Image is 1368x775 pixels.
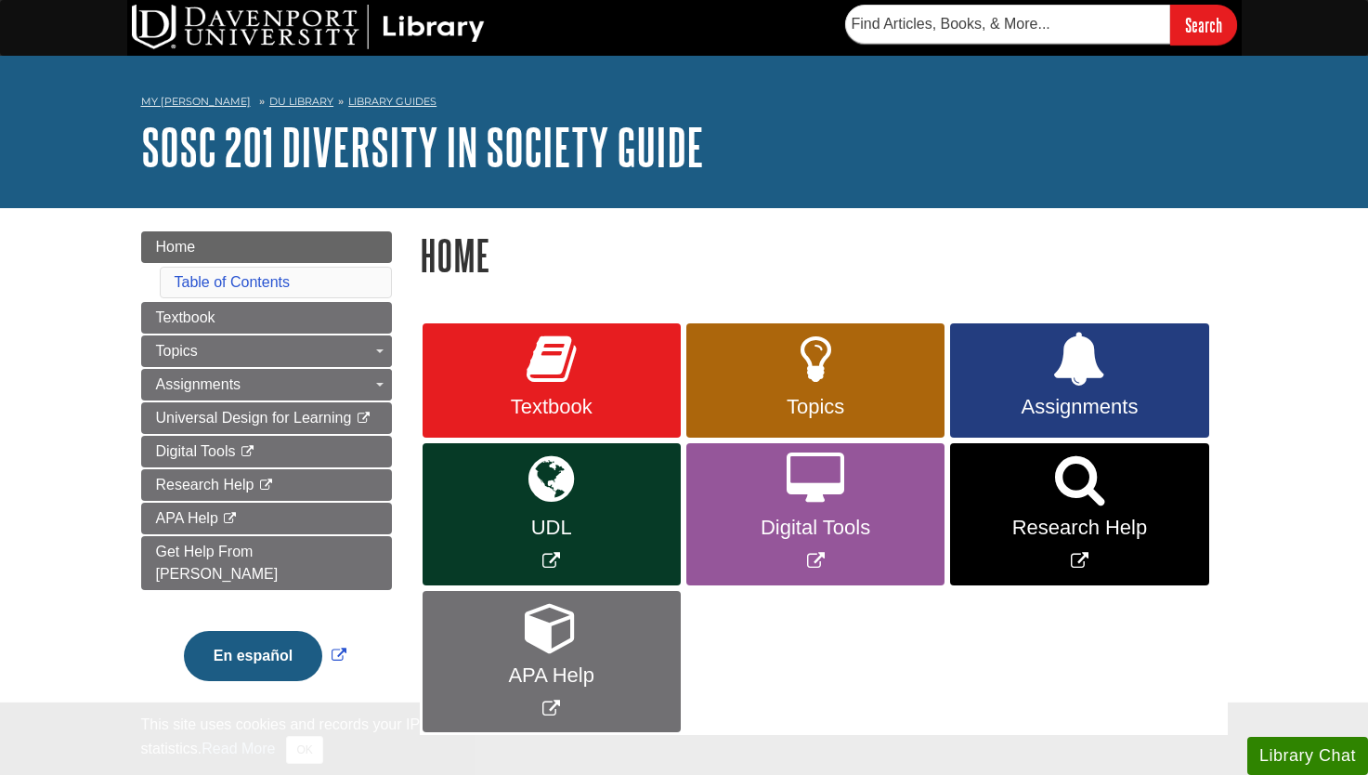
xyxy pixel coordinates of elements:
[156,239,196,255] span: Home
[423,443,681,585] a: Link opens in new window
[156,477,254,493] span: Research Help
[179,648,351,663] a: Link opens in new window
[348,95,436,108] a: Library Guides
[1247,737,1368,775] button: Library Chat
[156,510,218,526] span: APA Help
[156,343,198,359] span: Topics
[141,469,392,501] a: Research Help
[141,402,392,434] a: Universal Design for Learning
[141,503,392,534] a: APA Help
[436,516,667,540] span: UDL
[964,395,1194,419] span: Assignments
[141,231,392,263] a: Home
[423,591,681,733] a: Link opens in new window
[269,95,333,108] a: DU Library
[286,736,322,764] button: Close
[686,443,945,585] a: Link opens in new window
[700,516,931,540] span: Digital Tools
[436,395,667,419] span: Textbook
[845,5,1237,45] form: Searches DU Library's articles, books, and more
[964,516,1194,540] span: Research Help
[1170,5,1237,45] input: Search
[141,335,392,367] a: Topics
[141,231,392,713] div: Guide Page Menu
[141,94,251,110] a: My [PERSON_NAME]
[141,118,704,176] a: SOSC 201 Diversity in Society Guide
[686,323,945,439] a: Topics
[156,544,279,582] span: Get Help From [PERSON_NAME]
[700,395,931,419] span: Topics
[423,323,681,439] a: Textbook
[356,413,371,425] i: This link opens in a new window
[950,443,1208,585] a: Link opens in new window
[258,479,274,492] i: This link opens in a new window
[141,89,1228,119] nav: breadcrumb
[845,5,1170,44] input: Find Articles, Books, & More...
[184,631,322,681] button: En español
[156,443,236,459] span: Digital Tools
[156,376,241,392] span: Assignments
[436,663,667,688] span: APA Help
[141,536,392,590] a: Get Help From [PERSON_NAME]
[156,410,352,426] span: Universal Design for Learning
[175,274,291,290] a: Table of Contents
[240,446,255,458] i: This link opens in a new window
[132,5,485,49] img: DU Library
[202,741,275,756] a: Read More
[950,323,1208,439] a: Assignments
[141,436,392,467] a: Digital Tools
[222,513,238,525] i: This link opens in a new window
[156,309,215,325] span: Textbook
[141,302,392,334] a: Textbook
[141,369,392,401] a: Assignments
[420,231,1228,279] h1: Home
